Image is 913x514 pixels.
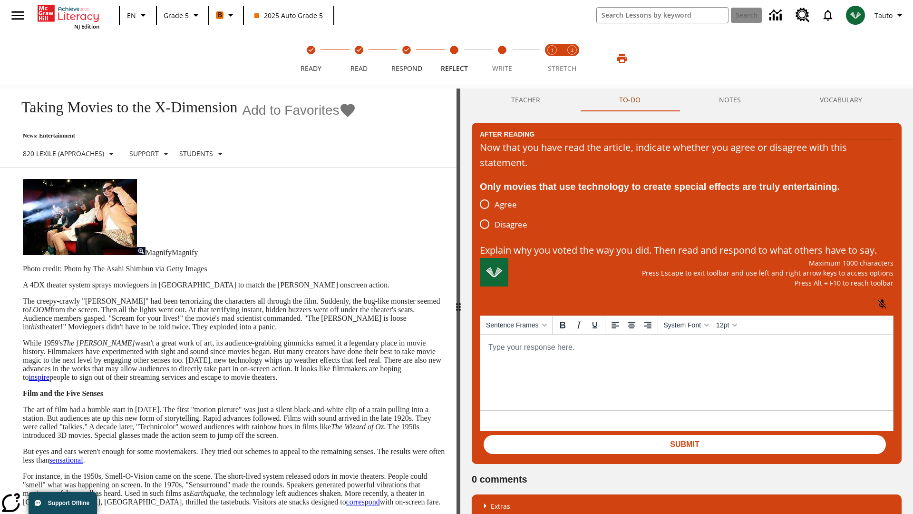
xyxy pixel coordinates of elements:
button: Italic [571,317,587,333]
a: sensational [49,456,83,464]
button: Add to Favorites - Taking Movies to the X-Dimension [243,102,357,119]
h2: 0 comments [472,474,902,485]
button: Stretch Respond step 2 of 2 [558,32,586,85]
button: Reflect step 4 of 5 [427,32,482,85]
img: avatar image [480,258,508,287]
p: Photo credit: Photo by The Asahi Shimbun via Getty Images [23,265,445,273]
button: Fonts [660,317,713,333]
a: Data Center [764,2,790,29]
input: search field [597,8,728,23]
button: Print [607,50,637,67]
button: Font sizes [712,317,740,333]
button: Teacher [472,89,580,111]
button: Stretch Read step 1 of 2 [538,32,566,85]
p: Press Alt + F10 to reach toolbar [480,278,894,288]
p: A 4DX theater system sprays moviegoers in [GEOGRAPHIC_DATA] to match the [PERSON_NAME] onscreen a... [23,281,445,289]
button: Respond(Step completed) step 3 of 5 [379,32,434,85]
img: avatar image [846,6,865,25]
button: Open side menu [4,1,32,30]
span: EN [127,10,136,20]
button: Select a new avatar [840,3,871,28]
button: Scaffolds, Support [126,145,175,162]
span: NJ Edition [74,23,99,30]
span: Support Offline [48,500,89,506]
button: Underline [587,317,603,333]
button: Grade: Grade 5, Select a grade [160,7,205,24]
button: Align left [607,317,623,333]
span: Ready [301,64,321,73]
span: Respond [391,64,422,73]
p: News: Entertainment [11,132,356,139]
button: Language: EN, Select a language [123,7,153,24]
h2: After Reading [480,129,534,139]
em: Earthquake [190,489,225,497]
text: 1 [551,47,554,53]
p: 820 Lexile (Approaches) [23,148,104,158]
span: Write [492,64,512,73]
p: Press Escape to exit toolbar and use left and right arrow keys to access options [480,268,894,278]
p: For instance, in the 1950s, Smell-O-Vision came on the scene. The short-lived system released odo... [23,472,445,506]
em: The [PERSON_NAME] [63,339,135,347]
img: Panel in front of the seats sprays water mist to the happy audience at a 4DX-equipped theater. [23,179,137,255]
span: Sentence Frames [486,321,539,329]
p: But eyes and ears weren't enough for some moviemakers. They tried out schemes to appeal to the re... [23,447,445,465]
button: Select Lexile, 820 Lexile (Approaches) [19,145,121,162]
h1: Taking Movies to the X-Dimension [11,99,238,116]
img: Magnify [137,247,146,255]
div: activity [460,89,913,514]
iframe: Rich Text Area. Press ALT-0 for help. [480,335,893,410]
button: Profile/Settings [871,7,909,24]
em: LOOM [29,306,50,314]
span: Grade 5 [164,10,189,20]
p: The creepy-crawly "[PERSON_NAME]" had been terrorizing the characters all through the film. Sudde... [23,297,445,331]
em: The Wizard of Oz [331,423,384,431]
p: Now that you have read the article, indicate whether you agree or disagree with this statement. [480,140,894,170]
span: 2025 Auto Grade 5 [254,10,323,20]
span: Read [350,64,368,73]
p: While 1959's wasn't a great work of art, its audience-grabbing gimmicks earned it a legendary pla... [23,339,445,382]
button: VOCABULARY [780,89,902,111]
button: Read(Step completed) step 2 of 5 [331,32,386,85]
span: Reflect [441,64,468,73]
button: NOTES [680,89,781,111]
span: 12pt [716,321,729,329]
button: Submit [484,435,886,454]
button: Select Student [175,145,230,162]
button: Support Offline [29,492,97,514]
button: Align right [640,317,656,333]
a: inspire [29,373,49,381]
button: Bold [554,317,571,333]
button: Boost Class color is orange. Change class color [212,7,240,24]
button: TO-DO [580,89,680,111]
button: Ready(Step completed) step 1 of 5 [283,32,339,85]
text: 2 [571,47,573,53]
div: Instructional Panel Tabs [472,89,902,111]
div: poll [480,194,535,234]
span: B [218,9,222,21]
a: Notifications [816,3,840,28]
a: Resource Center, Will open in new tab [790,2,816,28]
span: Magnify [172,248,198,257]
button: Sentence Frames [482,317,550,333]
button: Write step 5 of 5 [475,32,530,85]
p: Explain why you voted the way you did. Then read and respond to what others have to say. [480,243,894,258]
p: The art of film had a humble start in [DATE]. The first "motion picture" was just a silent black-... [23,405,445,440]
p: Extras [491,501,510,511]
span: Add to Favorites [243,103,340,118]
p: Maximum 1000 characters [480,258,894,268]
button: Click to activate and allow voice recognition [871,293,894,316]
strong: Film and the Five Senses [23,389,103,397]
button: Align center [623,317,640,333]
span: System Font [664,321,701,329]
span: Tauto [874,10,893,20]
span: Magnify [146,248,172,257]
span: STRETCH [548,64,576,73]
div: Only movies that use technology to create special effects are truly entertaining. [480,179,894,194]
p: Support [129,148,159,158]
a: correspond [346,498,380,506]
div: Home [38,3,99,30]
span: Agree [495,198,517,211]
p: Students [179,148,213,158]
div: Press Enter or Spacebar and then press right and left arrow keys to move the slider [456,89,460,514]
